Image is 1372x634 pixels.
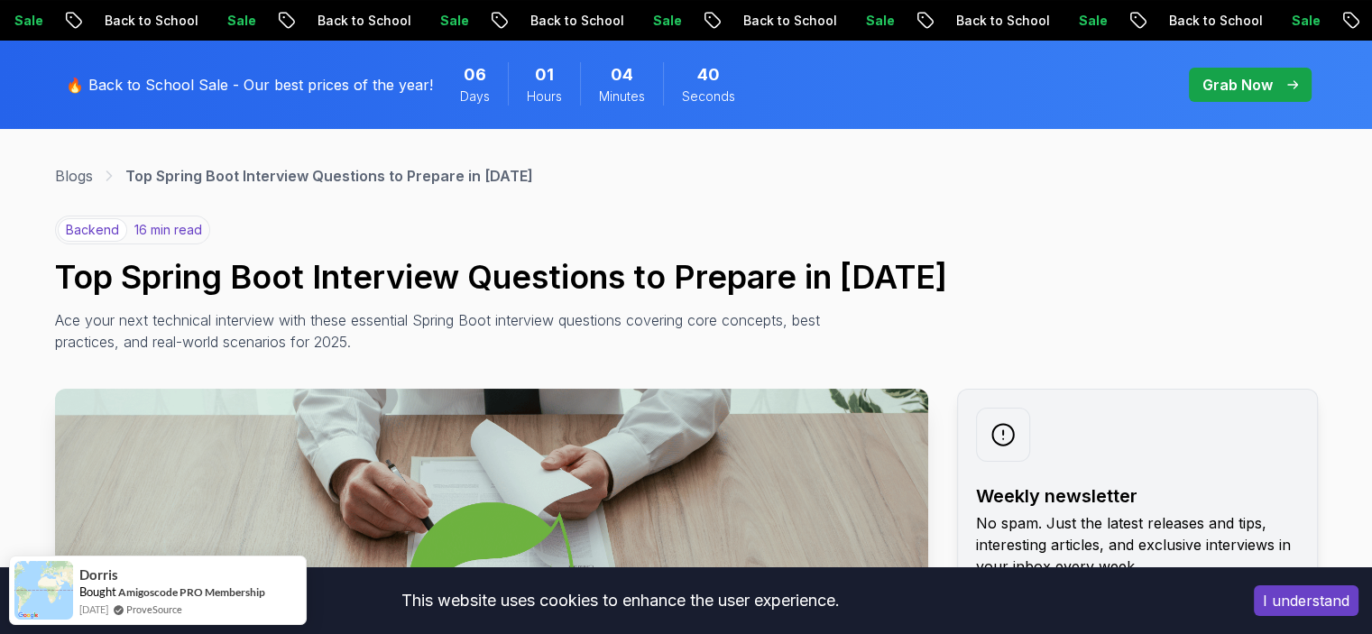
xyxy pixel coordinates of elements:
[55,165,93,187] a: Blogs
[516,12,639,30] p: Back to School
[14,581,1227,620] div: This website uses cookies to enhance the user experience.
[55,309,863,353] p: Ace your next technical interview with these essential Spring Boot interview questions covering c...
[55,259,1318,295] h1: Top Spring Boot Interview Questions to Prepare in [DATE]
[58,218,127,242] p: backend
[79,567,118,583] span: Dorris
[976,483,1299,509] h2: Weekly newsletter
[213,12,271,30] p: Sale
[303,12,426,30] p: Back to School
[1254,585,1358,616] button: Accept cookies
[942,12,1064,30] p: Back to School
[426,12,483,30] p: Sale
[1155,12,1277,30] p: Back to School
[1064,12,1122,30] p: Sale
[976,512,1299,577] p: No spam. Just the latest releases and tips, interesting articles, and exclusive interviews in you...
[134,221,202,239] p: 16 min read
[852,12,909,30] p: Sale
[118,585,265,599] a: Amigoscode PRO Membership
[126,602,182,617] a: ProveSource
[697,62,720,87] span: 40 Seconds
[611,62,633,87] span: 4 Minutes
[79,584,116,599] span: Bought
[1202,74,1273,96] p: Grab Now
[535,62,554,87] span: 1 Hours
[90,12,213,30] p: Back to School
[729,12,852,30] p: Back to School
[599,87,645,106] span: Minutes
[66,74,433,96] p: 🔥 Back to School Sale - Our best prices of the year!
[125,165,533,187] p: Top Spring Boot Interview Questions to Prepare in [DATE]
[464,62,486,87] span: 6 Days
[527,87,562,106] span: Hours
[14,561,73,620] img: provesource social proof notification image
[682,87,735,106] span: Seconds
[1277,12,1335,30] p: Sale
[639,12,696,30] p: Sale
[460,87,490,106] span: Days
[79,602,108,617] span: [DATE]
